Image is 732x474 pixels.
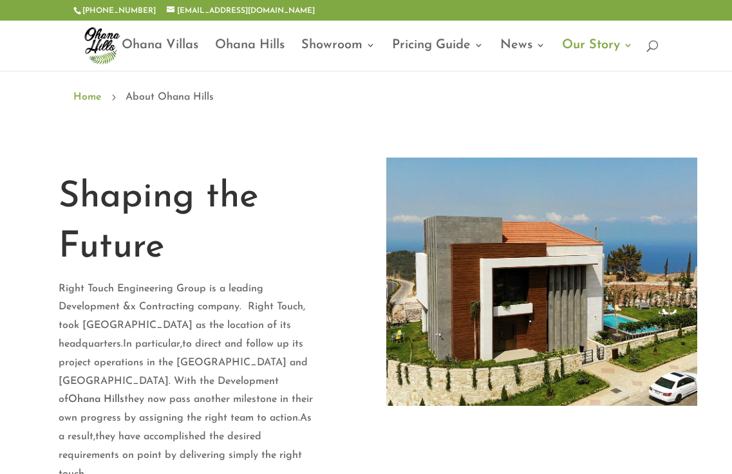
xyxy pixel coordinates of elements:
[392,41,483,71] a: Pricing Guide
[59,413,312,442] span: As a result,
[123,339,182,349] span: In particular,
[500,41,545,71] a: News
[76,19,127,71] img: ohana-hills
[122,41,198,71] a: Ohana Villas
[562,41,633,71] a: Our Story
[301,41,375,71] a: Showroom
[167,7,315,15] a: [EMAIL_ADDRESS][DOMAIN_NAME]
[126,89,214,105] span: About Ohana Hills
[108,91,119,103] span: 5
[59,172,317,280] h1: Shaping the Future
[386,158,697,406] img: Luxury Villas in Lebanon - About us - img1
[68,394,124,405] a: Ohana Hills
[73,89,101,105] a: Home
[215,41,285,71] a: Ohana Hills
[82,7,156,15] a: [PHONE_NUMBER]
